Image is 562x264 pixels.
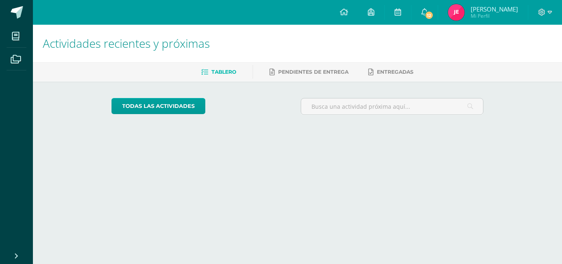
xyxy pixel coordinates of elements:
[278,69,348,75] span: Pendientes de entrega
[471,12,518,19] span: Mi Perfil
[43,35,210,51] span: Actividades recientes y próximas
[269,65,348,79] a: Pendientes de entrega
[425,11,434,20] span: 12
[201,65,236,79] a: Tablero
[368,65,413,79] a: Entregadas
[471,5,518,13] span: [PERSON_NAME]
[448,4,464,21] img: 44f3a1ec8c1d2236ba898c23e01d4293.png
[377,69,413,75] span: Entregadas
[301,98,483,114] input: Busca una actividad próxima aquí...
[111,98,205,114] a: todas las Actividades
[211,69,236,75] span: Tablero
